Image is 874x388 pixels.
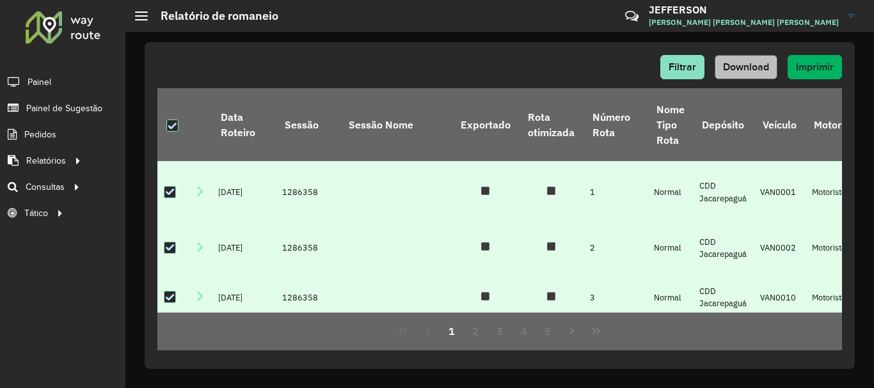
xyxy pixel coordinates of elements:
[212,223,276,273] td: [DATE]
[26,102,102,115] span: Painel de Sugestão
[584,161,648,223] td: 1
[463,319,488,343] button: 2
[796,61,834,72] span: Imprimir
[440,319,464,343] button: 1
[723,61,769,72] span: Download
[754,161,805,223] td: VAN0001
[212,88,276,161] th: Data Roteiro
[648,161,693,223] td: Normal
[24,128,56,141] span: Pedidos
[24,206,48,220] span: Tático
[660,55,704,79] button: Filtrar
[788,55,842,79] button: Imprimir
[560,319,584,343] button: Next Page
[693,273,754,323] td: CDD Jacarepaguá
[715,55,777,79] button: Download
[693,88,754,161] th: Depósito
[28,75,51,89] span: Painel
[584,223,648,273] td: 2
[276,161,340,223] td: 1286358
[26,154,66,167] span: Relatórios
[754,88,805,161] th: Veículo
[276,223,340,273] td: 1286358
[26,180,65,194] span: Consultas
[276,88,340,161] th: Sessão
[584,273,648,323] td: 3
[754,223,805,273] td: VAN0002
[754,273,805,323] td: VAN0010
[212,273,276,323] td: [DATE]
[648,223,693,273] td: Normal
[340,88,452,161] th: Sessão Nome
[519,88,583,161] th: Rota otimizada
[584,319,608,343] button: Last Page
[648,88,693,161] th: Nome Tipo Rota
[452,88,519,161] th: Exportado
[512,319,536,343] button: 4
[669,61,696,72] span: Filtrar
[276,273,340,323] td: 1286358
[649,17,839,28] span: [PERSON_NAME] [PERSON_NAME] [PERSON_NAME]
[649,4,839,16] h3: JEFFERSON
[536,319,560,343] button: 5
[693,223,754,273] td: CDD Jacarepaguá
[618,3,646,30] a: Contato Rápido
[693,161,754,223] td: CDD Jacarepaguá
[148,9,278,23] h2: Relatório de romaneio
[212,161,276,223] td: [DATE]
[584,88,648,161] th: Número Rota
[648,273,693,323] td: Normal
[488,319,512,343] button: 3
